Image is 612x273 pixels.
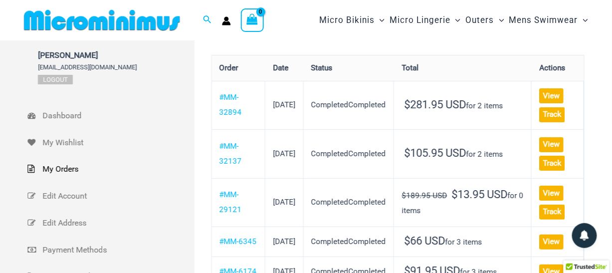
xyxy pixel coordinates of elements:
[394,178,532,227] td: for 0 items
[452,188,458,201] span: $
[27,129,195,156] a: My Wishlist
[394,129,532,178] td: for 2 items
[402,63,419,72] span: Total
[38,50,137,60] span: [PERSON_NAME]
[405,147,410,159] span: $
[466,7,494,33] span: Outers
[394,227,532,257] td: for 3 items
[42,135,192,150] span: My Wishlist
[540,63,566,72] span: Actions
[273,237,296,246] time: [DATE]
[315,3,592,37] nav: Site Navigation
[27,210,195,237] a: Edit Address
[219,190,242,214] a: View order number MM-29121
[319,7,375,33] span: Micro Bikinis
[405,98,466,111] span: 281.95 USD
[273,149,296,158] time: [DATE]
[42,243,192,258] span: Payment Methods
[578,7,588,33] span: Menu Toggle
[273,63,289,72] span: Date
[304,178,395,227] td: CompletedCompleted
[304,227,395,257] td: CompletedCompleted
[450,7,460,33] span: Menu Toggle
[222,16,231,25] a: Account icon link
[304,81,395,129] td: CompletedCompleted
[463,5,507,35] a: OutersMenu ToggleMenu Toggle
[20,9,184,31] img: MM SHOP LOGO FLAT
[42,216,192,231] span: Edit Address
[405,147,466,159] span: 105.95 USD
[405,235,445,247] span: 66 USD
[311,63,333,72] span: Status
[405,235,410,247] span: $
[219,142,242,166] a: View order number MM-32137
[540,107,566,122] a: Track order number MM-32894
[494,7,504,33] span: Menu Toggle
[540,88,564,103] a: View order MM-32894
[540,137,564,152] a: View order MM-32137
[27,156,195,183] a: My Orders
[273,100,296,109] time: [DATE]
[390,7,450,33] span: Micro Lingerie
[394,81,532,129] td: for 2 items
[38,63,137,71] span: [EMAIL_ADDRESS][DOMAIN_NAME]
[304,129,395,178] td: CompletedCompleted
[42,108,192,123] span: Dashboard
[507,5,591,35] a: Mens SwimwearMenu ToggleMenu Toggle
[273,198,296,207] time: [DATE]
[219,93,242,117] a: View order number MM-32894
[317,5,387,35] a: Micro BikinisMenu ToggleMenu Toggle
[387,5,463,35] a: Micro LingerieMenu ToggleMenu Toggle
[42,189,192,204] span: Edit Account
[540,235,564,250] a: View order MM-6345
[241,8,264,31] a: View Shopping Cart, empty
[375,7,385,33] span: Menu Toggle
[540,205,566,220] a: Track order number MM-29121
[27,102,195,129] a: Dashboard
[219,237,257,246] a: View order number MM-6345
[42,162,192,177] span: My Orders
[402,191,447,200] del: $189.95 USD
[452,188,508,201] span: 13.95 USD
[27,183,195,210] a: Edit Account
[540,186,564,201] a: View order MM-29121
[203,14,212,26] a: Search icon link
[540,156,566,171] a: Track order number MM-32137
[38,75,73,84] a: Logout
[509,7,578,33] span: Mens Swimwear
[405,98,410,111] span: $
[27,237,195,264] a: Payment Methods
[219,63,238,72] span: Order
